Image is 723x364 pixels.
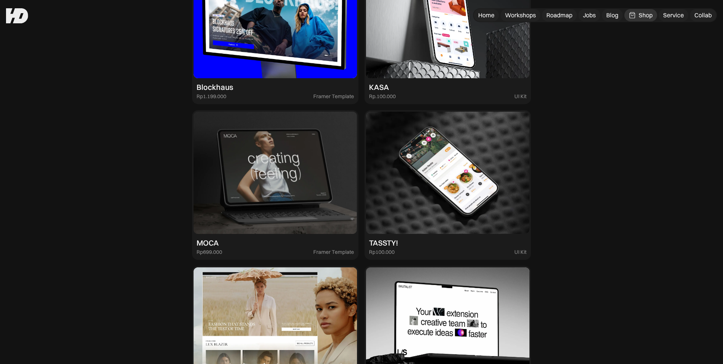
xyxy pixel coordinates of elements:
[369,238,398,247] div: TASSTY!
[365,110,531,260] a: TASSTY!Rp100.000UI Kit
[505,11,536,19] div: Workshops
[197,249,222,255] div: Rp699.000
[624,9,657,21] a: Shop
[546,11,572,19] div: Roadmap
[192,110,358,260] a: MOCARp699.000Framer Template
[478,11,494,19] div: Home
[606,11,618,19] div: Blog
[197,83,233,92] div: Blockhaus
[369,249,395,255] div: Rp100.000
[578,9,600,21] a: Jobs
[602,9,623,21] a: Blog
[514,93,526,100] div: UI Kit
[659,9,688,21] a: Service
[313,93,354,100] div: Framer Template
[500,9,540,21] a: Workshops
[313,249,354,255] div: Framer Template
[514,249,526,255] div: UI Kit
[197,93,226,100] div: Rp1.199.000
[474,9,499,21] a: Home
[197,238,219,247] div: MOCA
[690,9,716,21] a: Collab
[369,83,389,92] div: KASA
[542,9,577,21] a: Roadmap
[639,11,653,19] div: Shop
[583,11,596,19] div: Jobs
[694,11,712,19] div: Collab
[663,11,684,19] div: Service
[369,93,396,100] div: Rp.100.000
